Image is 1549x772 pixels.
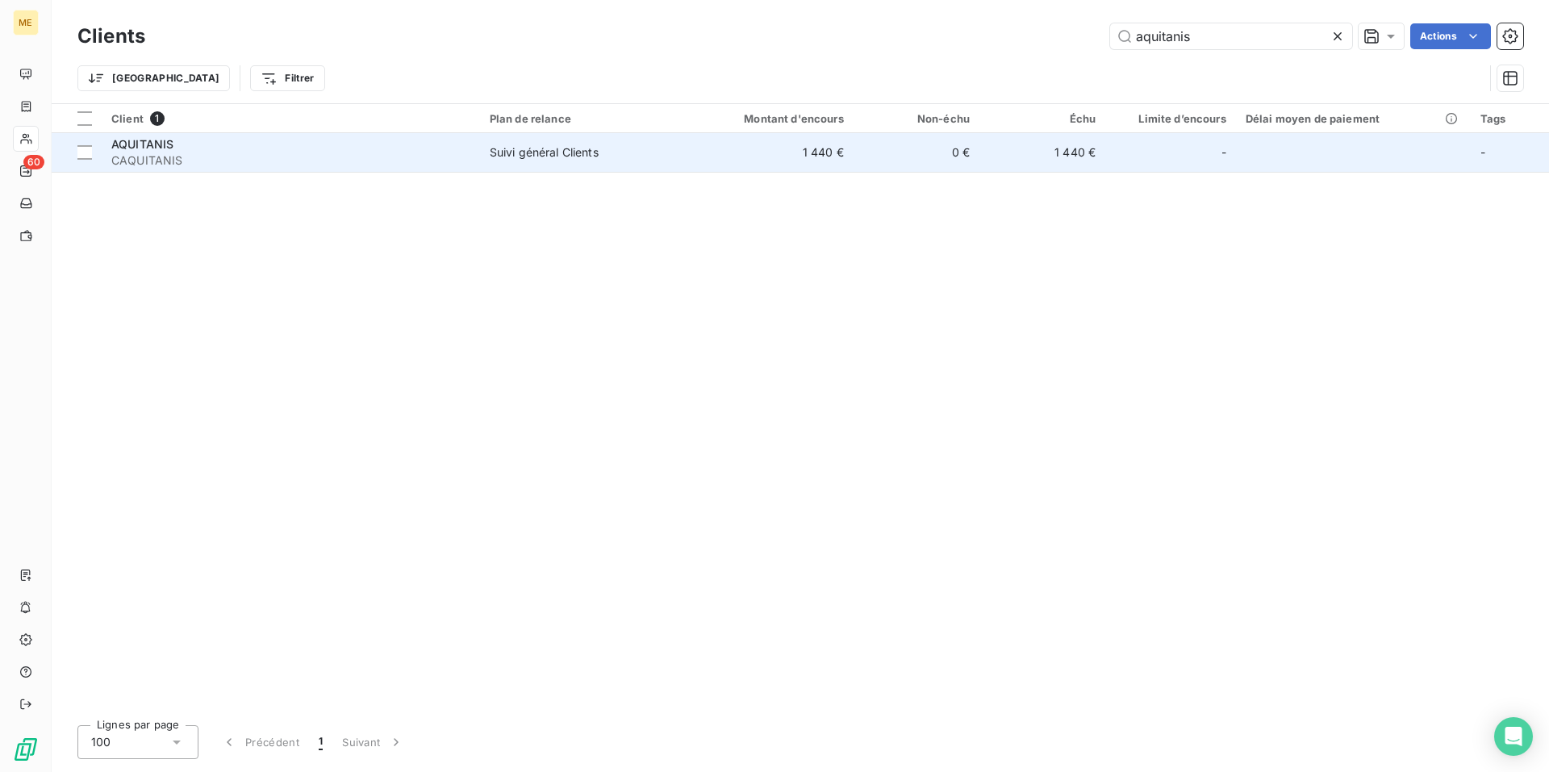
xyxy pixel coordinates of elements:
h3: Clients [77,22,145,51]
div: Échu [989,112,1096,125]
span: 100 [91,734,111,750]
button: 1 [309,725,332,759]
span: CAQUITANIS [111,152,470,169]
input: Rechercher [1110,23,1352,49]
div: Tags [1480,112,1539,125]
div: Délai moyen de paiement [1246,112,1461,125]
span: - [1480,145,1485,159]
button: Précédent [211,725,309,759]
img: Logo LeanPay [13,737,39,762]
button: Actions [1410,23,1491,49]
span: - [1221,144,1226,161]
button: Suivant [332,725,414,759]
div: ME [13,10,39,35]
div: Montant d'encours [694,112,843,125]
button: [GEOGRAPHIC_DATA] [77,65,230,91]
span: 1 [150,111,165,126]
span: Client [111,112,144,125]
div: Plan de relance [490,112,675,125]
span: 1 [319,734,323,750]
td: 1 440 € [684,133,853,172]
div: Non-échu [863,112,970,125]
td: 0 € [854,133,979,172]
span: 60 [23,155,44,169]
td: 1 440 € [979,133,1105,172]
button: Filtrer [250,65,324,91]
span: AQUITANIS [111,137,173,151]
div: Limite d’encours [1115,112,1226,125]
div: Open Intercom Messenger [1494,717,1533,756]
div: Suivi général Clients [490,144,599,161]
